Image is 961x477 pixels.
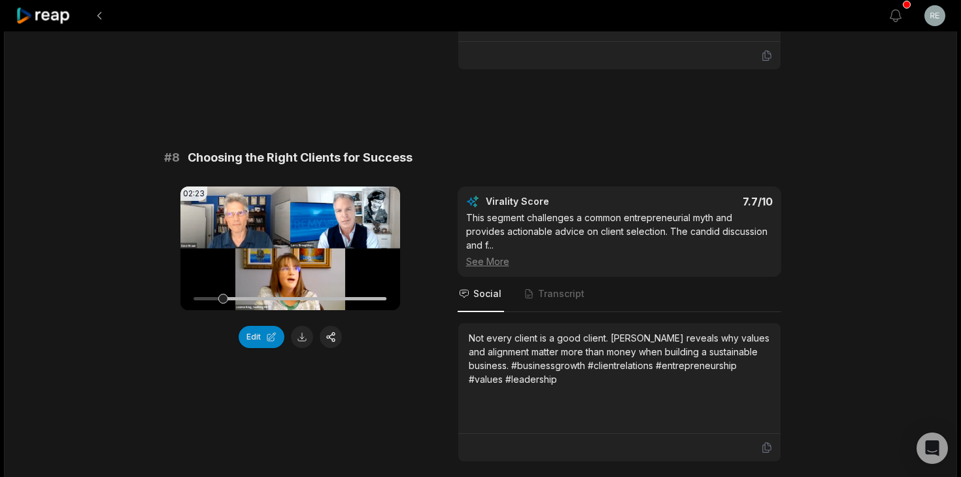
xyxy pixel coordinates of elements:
[188,149,413,167] span: Choosing the Right Clients for Success
[632,195,773,208] div: 7.7 /10
[538,287,584,300] span: Transcript
[466,255,773,268] div: See More
[469,331,770,386] div: Not every client is a good client. [PERSON_NAME] reveals why values and alignment matter more tha...
[164,149,180,167] span: # 8
[466,211,773,268] div: This segment challenges a common entrepreneurial myth and provides actionable advice on client se...
[239,326,284,348] button: Edit
[473,287,501,300] span: Social
[486,195,626,208] div: Virality Score
[458,277,781,312] nav: Tabs
[180,186,400,310] video: Your browser does not support mp4 format.
[917,433,948,464] div: Open Intercom Messenger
